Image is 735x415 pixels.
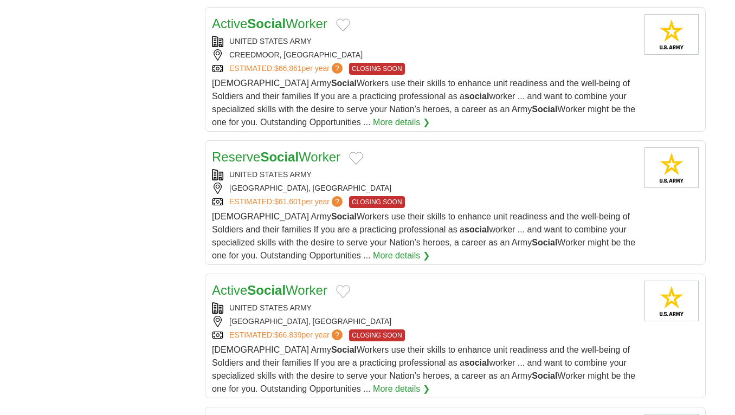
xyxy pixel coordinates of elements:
[229,170,312,179] a: UNITED STATES ARMY
[331,345,357,354] strong: Social
[349,152,363,165] button: Add to favorite jobs
[212,345,635,393] span: [DEMOGRAPHIC_DATA] Army Workers use their skills to enhance unit readiness and the well-being of ...
[229,329,345,341] a: ESTIMATED:$66,839per year?
[349,63,405,75] span: CLOSING SOON
[212,316,636,327] div: [GEOGRAPHIC_DATA], [GEOGRAPHIC_DATA]
[212,212,635,260] span: [DEMOGRAPHIC_DATA] Army Workers use their skills to enhance unit readiness and the well-being of ...
[336,285,350,298] button: Add to favorite jobs
[644,14,699,55] img: United States Army logo
[331,79,357,88] strong: Social
[349,329,405,341] span: CLOSING SOON
[349,196,405,208] span: CLOSING SOON
[465,92,489,101] strong: social
[373,116,430,129] a: More details ❯
[465,358,489,367] strong: social
[247,16,286,31] strong: Social
[274,197,302,206] span: $61,601
[331,212,357,221] strong: Social
[212,79,635,127] span: [DEMOGRAPHIC_DATA] Army Workers use their skills to enhance unit readiness and the well-being of ...
[274,64,302,73] span: $66,861
[332,329,343,340] span: ?
[465,225,489,234] strong: social
[212,49,636,61] div: CREEDMOOR, [GEOGRAPHIC_DATA]
[247,283,286,297] strong: Social
[373,249,430,262] a: More details ❯
[644,147,699,188] img: United States Army logo
[212,283,327,297] a: ActiveSocialWorker
[212,16,327,31] a: ActiveSocialWorker
[532,371,557,380] strong: Social
[229,196,345,208] a: ESTIMATED:$61,601per year?
[229,37,312,46] a: UNITED STATES ARMY
[274,330,302,339] span: $66,839
[212,150,340,164] a: ReserveSocialWorker
[332,196,343,207] span: ?
[532,105,557,114] strong: Social
[532,238,557,247] strong: Social
[644,281,699,321] img: United States Army logo
[229,303,312,312] a: UNITED STATES ARMY
[373,382,430,395] a: More details ❯
[332,63,343,74] span: ?
[260,150,299,164] strong: Social
[212,183,636,194] div: [GEOGRAPHIC_DATA], [GEOGRAPHIC_DATA]
[229,63,345,75] a: ESTIMATED:$66,861per year?
[336,18,350,31] button: Add to favorite jobs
